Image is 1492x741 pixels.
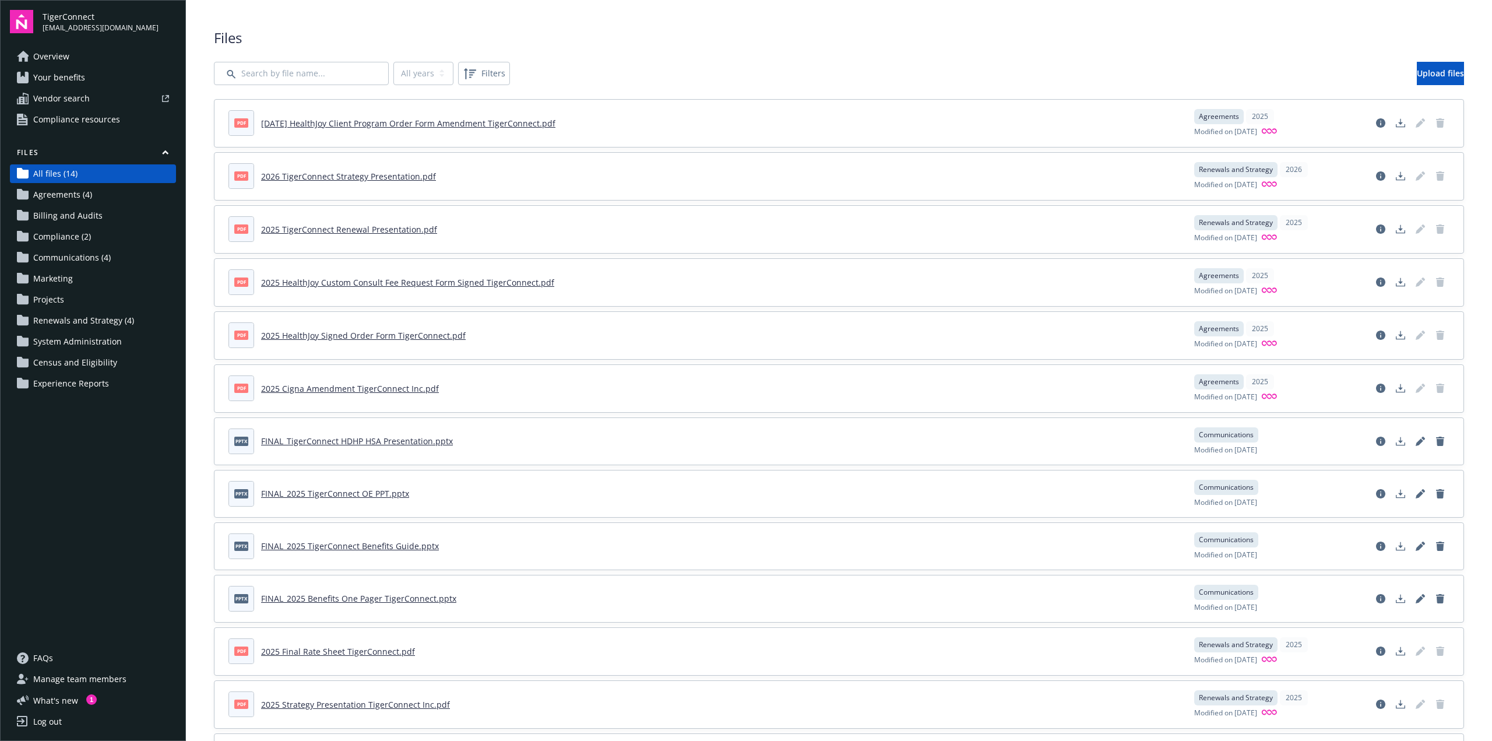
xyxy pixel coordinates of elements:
[234,384,248,392] span: pdf
[1199,693,1273,703] span: Renewals and Strategy
[1411,114,1430,132] span: Edit document
[33,185,92,204] span: Agreements (4)
[10,332,176,351] a: System Administration
[1194,445,1257,455] span: Modified on [DATE]
[1199,217,1273,228] span: Renewals and Strategy
[261,171,436,182] a: 2026 TigerConnect Strategy Presentation.pdf
[1411,379,1430,398] a: Edit document
[1391,326,1410,345] a: Download document
[458,62,510,85] button: Filters
[1280,690,1308,705] div: 2025
[460,64,508,83] span: Filters
[1431,114,1449,132] span: Delete document
[261,436,453,447] a: FINAL_TigerConnect HDHP HSA Presentation.pptx
[1411,273,1430,292] span: Edit document
[1391,220,1410,238] a: Download document
[1194,550,1257,560] span: Modified on [DATE]
[1199,164,1273,175] span: Renewals and Strategy
[1391,273,1410,292] a: Download document
[10,670,176,689] a: Manage team members
[234,331,248,339] span: pdf
[234,118,248,127] span: pdf
[10,164,176,183] a: All files (14)
[1411,642,1430,661] span: Edit document
[43,23,159,33] span: [EMAIL_ADDRESS][DOMAIN_NAME]
[1371,167,1390,185] a: View file details
[10,10,33,33] img: navigator-logo.svg
[33,694,78,707] span: What ' s new
[10,694,97,707] button: What's new1
[261,593,456,604] a: FINAL_2025 Benefits One Pager TigerConnect.pptx
[1417,62,1464,85] a: Upload files
[1199,377,1239,387] span: Agreements
[234,647,248,655] span: pdf
[214,62,389,85] input: Search by file name...
[1391,589,1410,608] a: Download document
[1411,167,1430,185] span: Edit document
[1411,695,1430,714] span: Edit document
[234,278,248,286] span: pdf
[10,269,176,288] a: Marketing
[33,47,69,66] span: Overview
[1391,537,1410,556] a: Download document
[10,206,176,225] a: Billing and Audits
[1194,339,1257,350] span: Modified on [DATE]
[1431,432,1449,451] a: Delete document
[10,47,176,66] a: Overview
[33,353,117,372] span: Census and Eligibility
[33,290,64,309] span: Projects
[1194,233,1257,244] span: Modified on [DATE]
[1371,114,1390,132] a: View file details
[33,649,53,668] span: FAQs
[1391,379,1410,398] a: Download document
[1371,695,1390,714] a: View file details
[1411,326,1430,345] span: Edit document
[1194,497,1257,508] span: Modified on [DATE]
[234,437,248,445] span: pptx
[1194,180,1257,191] span: Modified on [DATE]
[1371,589,1390,608] a: View file details
[1431,537,1449,556] a: Delete document
[1194,286,1257,297] span: Modified on [DATE]
[1280,162,1308,177] div: 2026
[1431,220,1449,238] span: Delete document
[33,374,109,393] span: Experience Reports
[1194,127,1257,138] span: Modified on [DATE]
[1411,537,1430,556] a: Edit document
[1431,642,1449,661] span: Delete document
[33,269,73,288] span: Marketing
[1371,432,1390,451] a: View file details
[481,67,505,79] span: Filters
[1246,374,1274,389] div: 2025
[1371,273,1390,292] a: View file details
[1199,587,1254,598] span: Communications
[1391,642,1410,661] a: Download document
[1371,326,1390,345] a: View file details
[1194,655,1257,666] span: Modified on [DATE]
[1391,484,1410,503] a: Download document
[234,489,248,498] span: pptx
[1371,484,1390,503] a: View file details
[1194,602,1257,613] span: Modified on [DATE]
[1371,642,1390,661] a: View file details
[261,540,439,552] a: FINAL_2025 TigerConnect Benefits Guide.pptx
[1417,68,1464,79] span: Upload files
[10,374,176,393] a: Experience Reports
[33,206,103,225] span: Billing and Audits
[234,171,248,180] span: pdf
[1431,484,1449,503] a: Delete document
[261,224,437,235] a: 2025 TigerConnect Renewal Presentation.pdf
[33,311,134,330] span: Renewals and Strategy (4)
[1246,109,1274,124] div: 2025
[10,311,176,330] a: Renewals and Strategy (4)
[33,248,111,267] span: Communications (4)
[234,700,248,708] span: pdf
[1391,695,1410,714] a: Download document
[1411,220,1430,238] span: Edit document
